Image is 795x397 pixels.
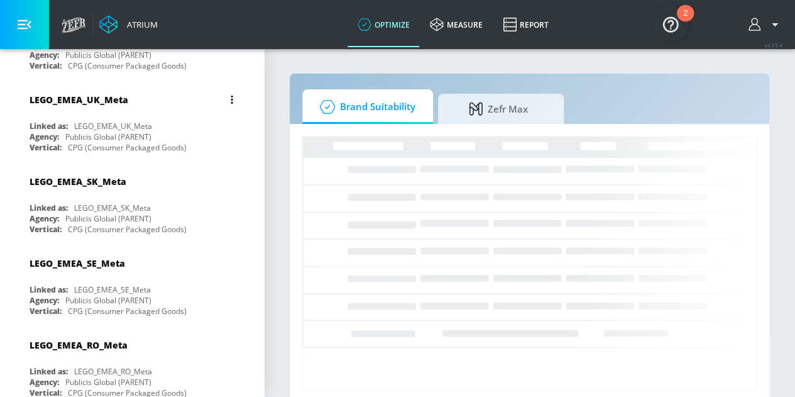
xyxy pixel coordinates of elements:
div: Vertical: [30,224,62,235]
div: Agency: [30,377,59,388]
div: Agency: [30,295,59,306]
div: Agency: [30,131,59,142]
div: 2 [683,13,688,30]
div: LEGO_EMEA_SE_Meta [74,284,151,295]
div: LEGO_EMEA_UK_Meta [30,94,128,106]
div: Vertical: [30,306,62,316]
span: Brand Suitability [315,92,415,122]
div: LEGO_EMEA_SE_MetaLinked as:LEGO_EMEA_SE_MetaAgency:Publicis Global (PARENT)Vertical:CPG (Consumer... [20,248,244,320]
div: Linked as: [30,203,68,213]
div: LEGO_EMEA_UK_MetaLinked as:LEGO_EMEA_UK_MetaAgency:Publicis Global (PARENT)Vertical:CPG (Consumer... [20,84,244,156]
div: Publicis Global (PARENT) [65,50,151,60]
div: LEGO_EMEA_RO_Meta [74,366,152,377]
div: CPG (Consumer Packaged Goods) [68,142,187,153]
div: Vertical: [30,142,62,153]
div: LEGO_EMEA_SK_MetaLinked as:LEGO_EMEA_SK_MetaAgency:Publicis Global (PARENT)Vertical:CPG (Consumer... [20,166,244,238]
div: LEGO_EMEA_SK_Meta [30,176,126,187]
a: Report [493,2,559,47]
div: LEGO_EMEA_RO_Meta [30,339,128,351]
button: Open Resource Center, 2 new notifications [653,6,688,42]
div: Publicis Global (PARENT) [65,377,151,388]
a: measure [420,2,493,47]
div: LEGO_EMEA_UK_Meta [74,121,152,131]
a: optimize [348,2,420,47]
a: Atrium [99,15,158,34]
div: Atrium [122,19,158,30]
div: Linked as: [30,366,68,377]
div: Linked as: [30,284,68,295]
div: CPG (Consumer Packaged Goods) [68,60,187,71]
span: v 4.25.4 [765,42,782,48]
div: Publicis Global (PARENT) [65,131,151,142]
div: Agency: [30,213,59,224]
div: Linked as: [30,121,68,131]
span: Zefr Max [451,94,546,124]
div: Agency: [30,50,59,60]
div: CPG (Consumer Packaged Goods) [68,306,187,316]
div: Vertical: [30,60,62,71]
div: CPG (Consumer Packaged Goods) [68,224,187,235]
div: Publicis Global (PARENT) [65,295,151,306]
div: Publicis Global (PARENT) [65,213,151,224]
div: LEGO_EMEA_SK_Meta [74,203,151,213]
div: LEGO_EMEA_SE_Meta [30,257,125,269]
